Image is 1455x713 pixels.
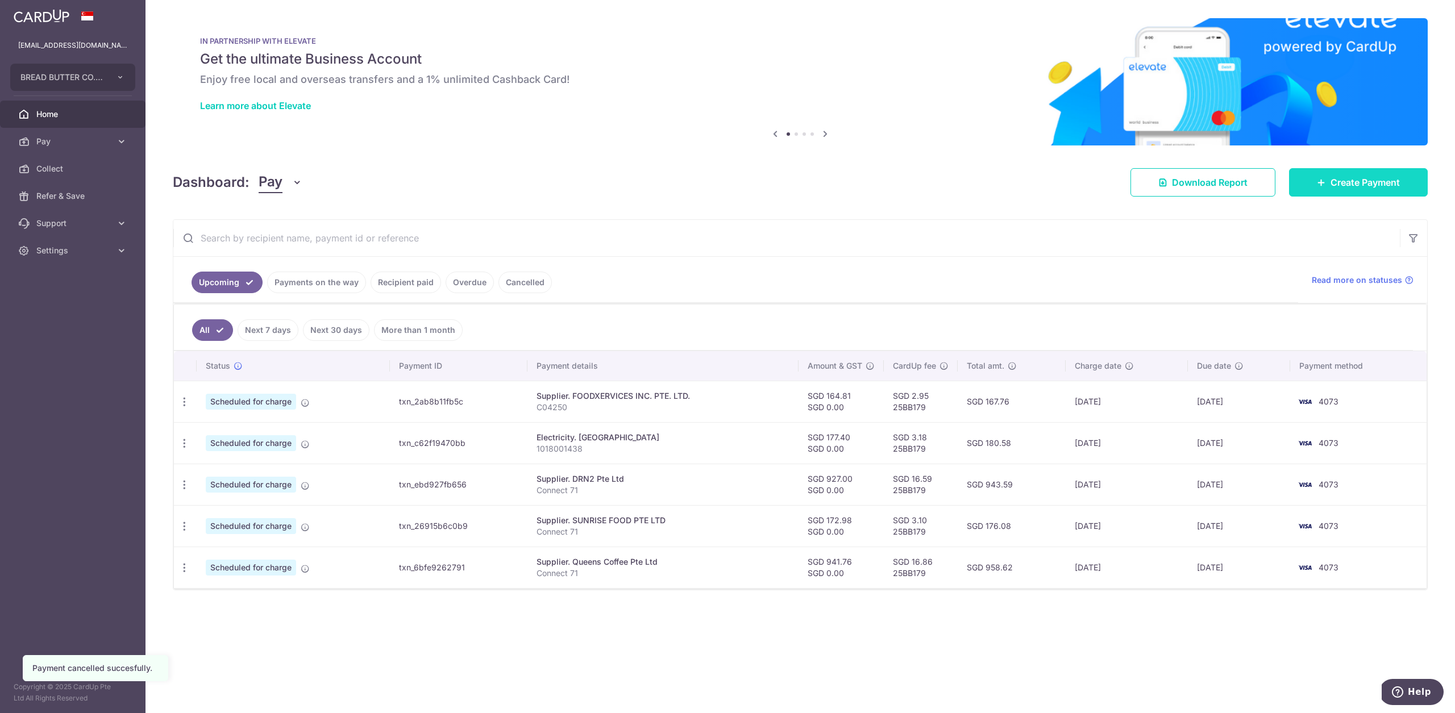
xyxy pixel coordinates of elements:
a: Recipient paid [371,272,441,293]
span: Scheduled for charge [206,394,296,410]
a: Learn more about Elevate [200,100,311,111]
span: 4073 [1319,562,1338,572]
span: 4073 [1319,397,1338,406]
td: [DATE] [1188,547,1290,588]
td: [DATE] [1066,547,1188,588]
span: Amount & GST [808,360,862,372]
td: txn_6bfe9262791 [390,547,527,588]
td: [DATE] [1188,381,1290,422]
a: Download Report [1130,168,1275,197]
img: Bank Card [1294,561,1316,574]
span: CardUp fee [893,360,936,372]
h4: Dashboard: [173,172,250,193]
button: Pay [259,172,302,193]
span: BREAD BUTTER CO. PRIVATE LIMITED [20,72,105,83]
p: Connect 71 [537,526,789,537]
a: Next 7 days [238,319,298,341]
td: txn_26915b6c0b9 [390,505,527,547]
td: SGD 3.18 25BB179 [884,422,958,464]
p: Connect 71 [537,568,789,579]
div: Supplier. DRN2 Pte Ltd [537,473,789,485]
td: SGD 2.95 25BB179 [884,381,958,422]
td: txn_c62f19470bb [390,422,527,464]
td: SGD 16.59 25BB179 [884,464,958,505]
span: Scheduled for charge [206,477,296,493]
span: Status [206,360,230,372]
img: CardUp [14,9,69,23]
td: [DATE] [1188,464,1290,505]
td: [DATE] [1066,381,1188,422]
span: Pay [36,136,111,147]
span: 4073 [1319,438,1338,448]
button: BREAD BUTTER CO. PRIVATE LIMITED [10,64,135,91]
a: All [192,319,233,341]
span: Collect [36,163,111,174]
img: Bank Card [1294,395,1316,408]
p: [EMAIL_ADDRESS][DOMAIN_NAME] [18,40,127,51]
th: Payment ID [390,351,527,381]
span: Home [36,109,111,120]
td: [DATE] [1188,505,1290,547]
td: [DATE] [1066,505,1188,547]
span: Scheduled for charge [206,560,296,576]
div: Payment cancelled succesfully. [32,662,159,674]
p: 1018001438 [537,443,789,455]
td: [DATE] [1188,422,1290,464]
a: More than 1 month [374,319,463,341]
td: txn_ebd927fb656 [390,464,527,505]
td: SGD 172.98 SGD 0.00 [799,505,884,547]
img: Bank Card [1294,519,1316,533]
span: Scheduled for charge [206,435,296,451]
a: Payments on the way [267,272,366,293]
a: Read more on statuses [1312,274,1414,286]
span: 4073 [1319,479,1338,489]
td: SGD 958.62 [958,547,1066,588]
a: Cancelled [498,272,552,293]
span: Scheduled for charge [206,518,296,534]
span: Refer & Save [36,190,111,202]
a: Create Payment [1289,168,1428,197]
td: SGD 164.81 SGD 0.00 [799,381,884,422]
p: C04250 [537,402,789,413]
td: SGD 176.08 [958,505,1066,547]
td: SGD 177.40 SGD 0.00 [799,422,884,464]
a: Overdue [446,272,494,293]
td: [DATE] [1066,422,1188,464]
span: Charge date [1075,360,1121,372]
span: Settings [36,245,111,256]
td: SGD 943.59 [958,464,1066,505]
img: Renovation banner [173,18,1428,145]
td: SGD 180.58 [958,422,1066,464]
div: Supplier. FOODXERVICES INC. PTE. LTD. [537,390,789,402]
span: Total amt. [967,360,1004,372]
div: Supplier. Queens Coffee Pte Ltd [537,556,789,568]
span: Download Report [1172,176,1248,189]
th: Payment method [1290,351,1427,381]
input: Search by recipient name, payment id or reference [173,220,1400,256]
iframe: Opens a widget where you can find more information [1382,679,1444,707]
td: SGD 16.86 25BB179 [884,547,958,588]
td: SGD 167.76 [958,381,1066,422]
span: Pay [259,172,282,193]
p: Connect 71 [537,485,789,496]
span: Due date [1197,360,1231,372]
img: Bank Card [1294,478,1316,491]
span: Support [36,218,111,229]
td: txn_2ab8b11fb5c [390,381,527,422]
a: Upcoming [192,272,263,293]
p: IN PARTNERSHIP WITH ELEVATE [200,36,1400,45]
h5: Get the ultimate Business Account [200,50,1400,68]
a: Next 30 days [303,319,369,341]
td: SGD 941.76 SGD 0.00 [799,547,884,588]
span: Create Payment [1331,176,1400,189]
span: 4073 [1319,521,1338,531]
td: [DATE] [1066,464,1188,505]
td: SGD 3.10 25BB179 [884,505,958,547]
th: Payment details [527,351,799,381]
img: Bank Card [1294,436,1316,450]
span: Read more on statuses [1312,274,1402,286]
div: Electricity. [GEOGRAPHIC_DATA] [537,432,789,443]
td: SGD 927.00 SGD 0.00 [799,464,884,505]
div: Supplier. SUNRISE FOOD PTE LTD [537,515,789,526]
